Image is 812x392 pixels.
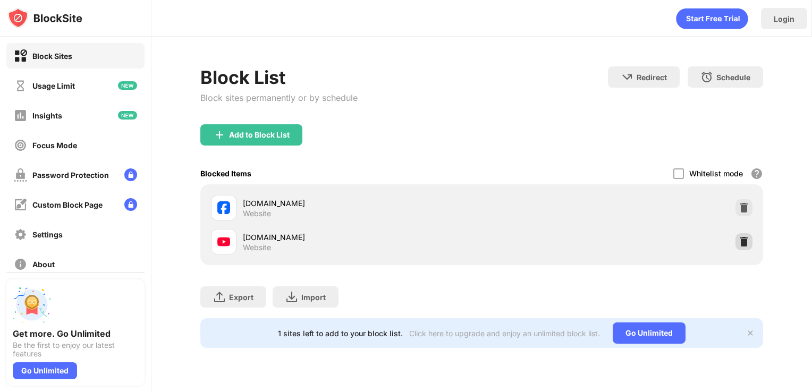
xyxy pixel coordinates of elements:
[13,286,51,324] img: push-unlimited.svg
[716,73,750,82] div: Schedule
[14,228,27,241] img: settings-off.svg
[301,293,326,302] div: Import
[32,111,62,120] div: Insights
[7,7,82,29] img: logo-blocksite.svg
[118,111,137,120] img: new-icon.svg
[774,14,794,23] div: Login
[13,328,138,339] div: Get more. Go Unlimited
[13,341,138,358] div: Be the first to enjoy our latest features
[14,258,27,271] img: about-off.svg
[217,235,230,248] img: favicons
[229,131,290,139] div: Add to Block List
[14,79,27,92] img: time-usage-off.svg
[613,322,686,344] div: Go Unlimited
[278,329,403,338] div: 1 sites left to add to your block list.
[14,198,27,211] img: customize-block-page-off.svg
[32,52,72,61] div: Block Sites
[637,73,667,82] div: Redirect
[243,209,271,218] div: Website
[124,198,137,211] img: lock-menu.svg
[32,230,63,239] div: Settings
[13,362,77,379] div: Go Unlimited
[409,329,600,338] div: Click here to upgrade and enjoy an unlimited block list.
[676,8,748,29] div: animation
[32,260,55,269] div: About
[243,232,482,243] div: [DOMAIN_NAME]
[243,198,482,209] div: [DOMAIN_NAME]
[124,168,137,181] img: lock-menu.svg
[32,171,109,180] div: Password Protection
[14,49,27,63] img: block-on.svg
[32,200,103,209] div: Custom Block Page
[243,243,271,252] div: Website
[14,168,27,182] img: password-protection-off.svg
[32,141,77,150] div: Focus Mode
[200,92,358,103] div: Block sites permanently or by schedule
[14,109,27,122] img: insights-off.svg
[32,81,75,90] div: Usage Limit
[14,139,27,152] img: focus-off.svg
[746,329,755,337] img: x-button.svg
[118,81,137,90] img: new-icon.svg
[200,66,358,88] div: Block List
[217,201,230,214] img: favicons
[689,169,743,178] div: Whitelist mode
[200,169,251,178] div: Blocked Items
[229,293,253,302] div: Export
